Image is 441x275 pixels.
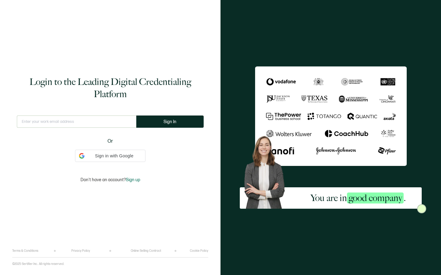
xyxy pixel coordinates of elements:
[81,177,140,182] p: Don't have an account?
[190,249,208,253] a: Cookie Policy
[75,150,145,162] div: Sign in with Google
[417,204,426,213] img: Sertifier Login
[126,177,140,182] span: Sign up
[17,116,136,128] input: Enter your work email address
[255,66,407,166] img: Sertifier Login - You are in <span class="strong-h">good company</span>.
[311,192,406,204] h2: You are in .
[12,249,38,253] a: Terms & Conditions
[17,76,204,100] h1: Login to the Leading Digital Credentialing Platform
[12,262,64,266] p: ©2025 Sertifier Inc.. All rights reserved.
[347,193,404,204] span: good company
[164,119,176,124] span: Sign In
[136,116,204,128] button: Sign In
[240,132,294,209] img: Sertifier Login - You are in <span class="strong-h">good company</span>. Hero
[107,137,113,145] span: Or
[87,153,141,159] span: Sign in with Google
[131,249,161,253] a: Online Selling Contract
[71,249,90,253] a: Privacy Policy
